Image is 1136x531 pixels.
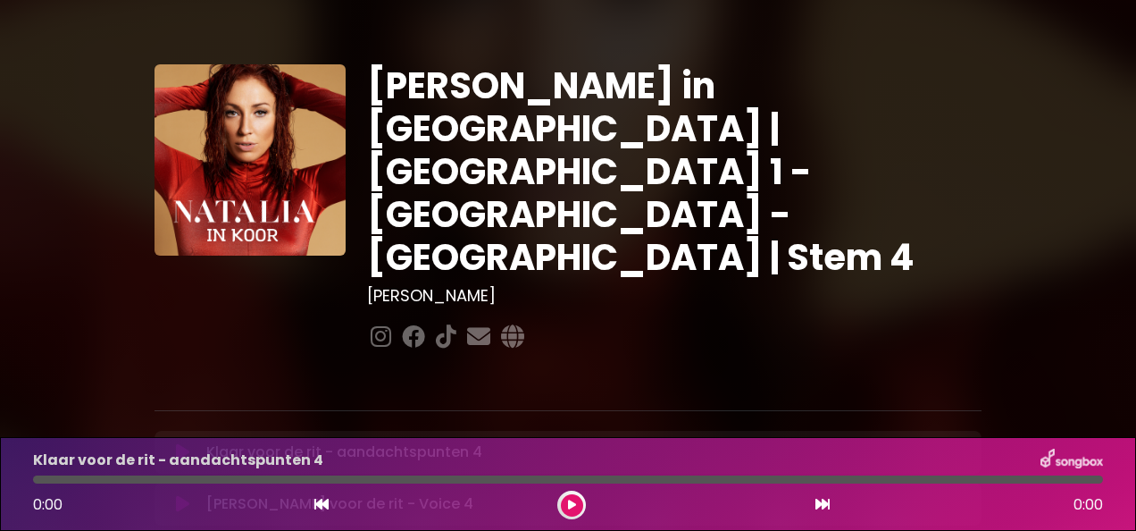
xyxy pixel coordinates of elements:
[1073,494,1103,516] span: 0:00
[33,494,63,515] span: 0:00
[367,64,982,279] h1: [PERSON_NAME] in [GEOGRAPHIC_DATA] | [GEOGRAPHIC_DATA] 1 - [GEOGRAPHIC_DATA] - [GEOGRAPHIC_DATA] ...
[33,450,323,471] p: Klaar voor de rit - aandachtspunten 4
[1040,449,1103,472] img: songbox-logo-white.png
[367,286,982,306] h3: [PERSON_NAME]
[155,64,346,256] img: YTVS25JmS9CLUqXqkEhs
